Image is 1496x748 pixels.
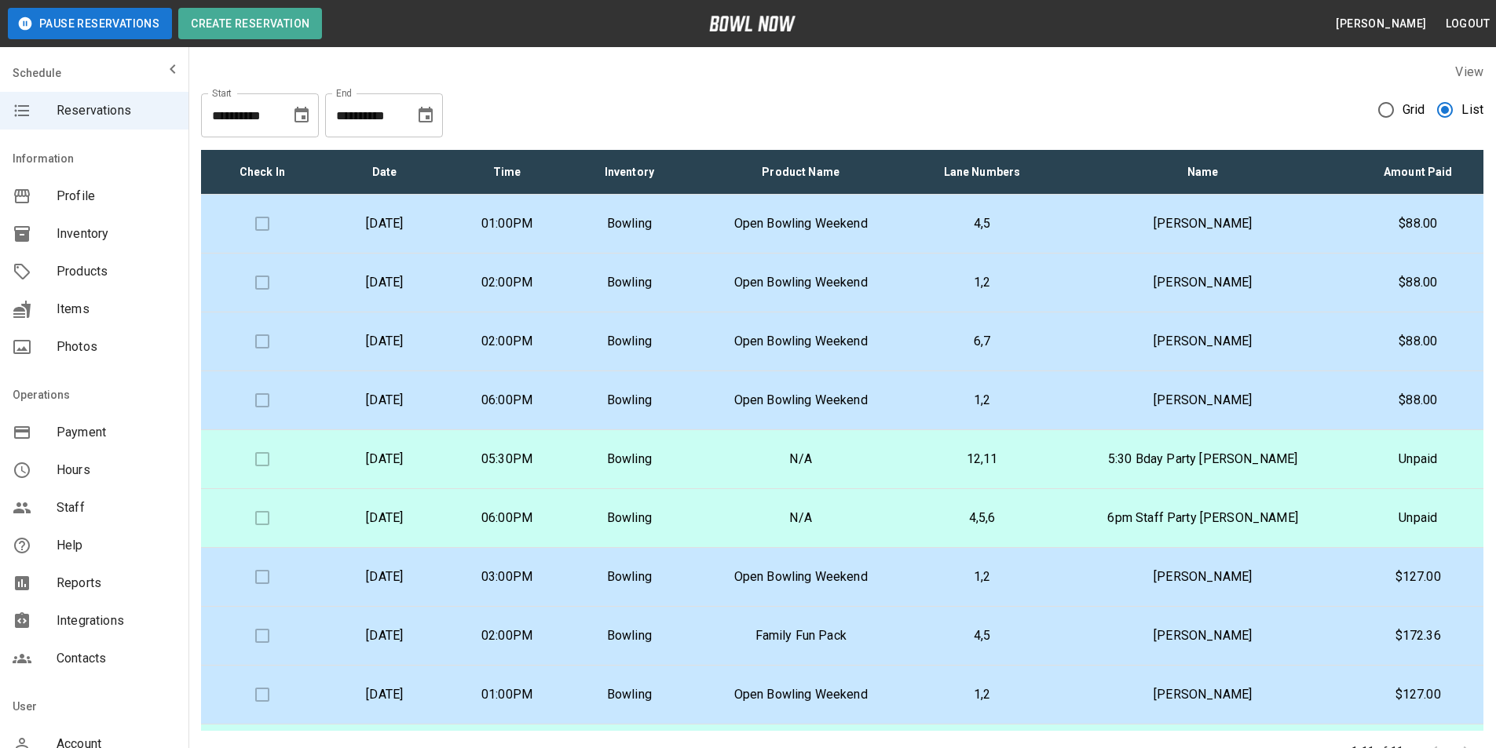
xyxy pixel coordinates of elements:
[580,626,678,645] p: Bowling
[924,332,1041,351] p: 6,7
[1403,100,1425,119] span: Grid
[57,101,176,120] span: Reservations
[1365,214,1471,233] p: $88.00
[580,685,678,704] p: Bowling
[1365,450,1471,469] p: Unpaid
[580,332,678,351] p: Bowling
[690,150,911,195] th: Product Name
[1365,273,1471,292] p: $88.00
[336,391,433,410] p: [DATE]
[1066,509,1341,527] p: 6pm Staff Party [PERSON_NAME]
[459,391,556,410] p: 06:00PM
[178,8,322,39] button: Create Reservation
[1330,9,1432,38] button: [PERSON_NAME]
[703,332,898,351] p: Open Bowling Weekend
[703,214,898,233] p: Open Bowling Weekend
[1365,567,1471,586] p: $127.00
[459,509,556,527] p: 06:00PM
[580,509,678,527] p: Bowling
[1455,64,1483,79] label: View
[286,100,317,131] button: Choose date, selected date is Aug 17, 2025
[703,391,898,410] p: Open Bowling Weekend
[1365,332,1471,351] p: $88.00
[924,273,1041,292] p: 1,2
[336,626,433,645] p: [DATE]
[1439,9,1496,38] button: Logout
[580,214,678,233] p: Bowling
[336,214,433,233] p: [DATE]
[924,626,1041,645] p: 4,5
[580,273,678,292] p: Bowling
[924,214,1041,233] p: 4,5
[57,611,176,630] span: Integrations
[1365,685,1471,704] p: $127.00
[8,8,172,39] button: Pause Reservations
[1066,626,1341,645] p: [PERSON_NAME]
[57,338,176,356] span: Photos
[324,150,446,195] th: Date
[57,423,176,442] span: Payment
[459,214,556,233] p: 01:00PM
[1066,391,1341,410] p: [PERSON_NAME]
[580,391,678,410] p: Bowling
[1066,332,1341,351] p: [PERSON_NAME]
[580,450,678,469] p: Bowling
[1461,100,1483,119] span: List
[336,273,433,292] p: [DATE]
[1066,567,1341,586] p: [PERSON_NAME]
[1352,150,1483,195] th: Amount Paid
[1053,150,1353,195] th: Name
[410,100,441,131] button: Choose date, selected date is Sep 17, 2025
[1066,214,1341,233] p: [PERSON_NAME]
[57,300,176,319] span: Items
[57,461,176,480] span: Hours
[1066,273,1341,292] p: [PERSON_NAME]
[580,567,678,586] p: Bowling
[459,450,556,469] p: 05:30PM
[336,567,433,586] p: [DATE]
[924,567,1041,586] p: 1,2
[924,685,1041,704] p: 1,2
[924,450,1041,469] p: 12,11
[703,509,898,527] p: N/A
[703,273,898,292] p: Open Bowling Weekend
[1066,450,1341,469] p: 5:30 Bday Party [PERSON_NAME]
[459,626,556,645] p: 02:00PM
[57,187,176,206] span: Profile
[459,332,556,351] p: 02:00PM
[57,224,176,243] span: Inventory
[336,332,433,351] p: [DATE]
[459,567,556,586] p: 03:00PM
[446,150,569,195] th: Time
[336,450,433,469] p: [DATE]
[703,685,898,704] p: Open Bowling Weekend
[57,262,176,281] span: Products
[459,685,556,704] p: 01:00PM
[336,685,433,704] p: [DATE]
[459,273,556,292] p: 02:00PM
[924,391,1041,410] p: 1,2
[703,626,898,645] p: Family Fun Pack
[1365,626,1471,645] p: $172.36
[1365,391,1471,410] p: $88.00
[703,450,898,469] p: N/A
[911,150,1053,195] th: Lane Numbers
[709,16,796,31] img: logo
[568,150,690,195] th: Inventory
[57,574,176,593] span: Reports
[336,509,433,527] p: [DATE]
[924,509,1041,527] p: 4,5,6
[1066,685,1341,704] p: [PERSON_NAME]
[703,567,898,586] p: Open Bowling Weekend
[1365,509,1471,527] p: Unpaid
[57,649,176,668] span: Contacts
[57,536,176,555] span: Help
[57,498,176,517] span: Staff
[201,150,324,195] th: Check In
